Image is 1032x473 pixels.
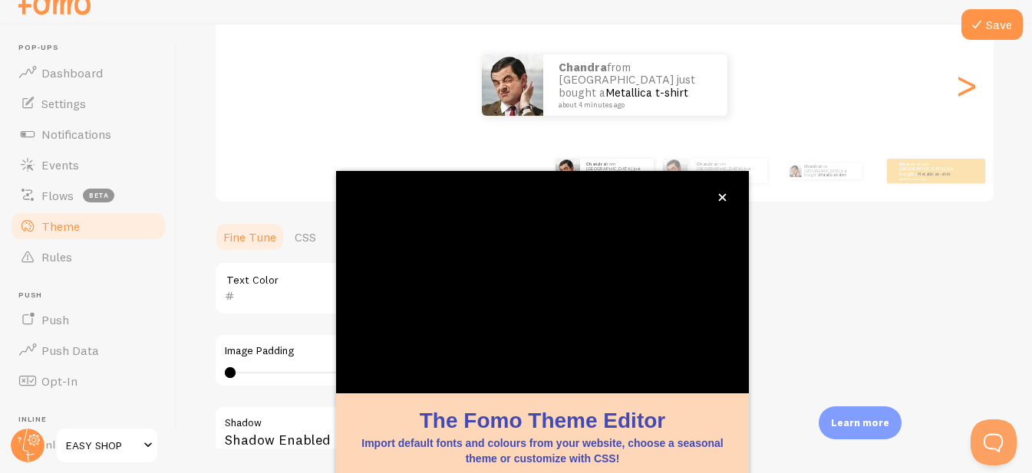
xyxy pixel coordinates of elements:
[819,172,846,177] a: Metallica t-shirt
[41,188,74,203] span: Flows
[41,373,77,389] span: Opt-In
[214,222,285,252] a: Fine Tune
[556,159,580,183] img: Fomo
[9,366,167,396] a: Opt-In
[605,85,688,100] a: Metallica t-shirt
[9,180,167,211] a: Flows beta
[559,60,607,74] strong: Chandra
[9,88,167,119] a: Settings
[804,164,820,169] strong: Chandra
[831,416,889,430] p: Learn more
[41,157,79,172] span: Events
[354,406,730,435] h1: The Fomo Theme Editor
[9,149,167,180] a: Events
[714,189,730,205] button: close,
[18,43,167,53] span: Pop-ups
[819,406,902,439] div: Learn more
[586,161,605,167] strong: Chandra
[9,119,167,149] a: Notifications
[697,161,761,180] p: from [GEOGRAPHIC_DATA] just bought a
[697,177,760,180] small: about 4 minutes ago
[9,241,167,272] a: Rules
[285,222,325,252] a: CSS
[41,249,72,264] span: Rules
[41,218,80,234] span: Theme
[225,344,664,358] label: Image Padding
[663,159,687,183] img: Fomo
[790,165,802,177] img: Fomo
[971,419,1017,465] iframe: Help Scout Beacon - Open
[41,96,86,111] span: Settings
[83,189,114,202] span: beta
[918,171,951,177] a: Metallica t-shirt
[961,9,1023,40] button: Save
[899,161,918,167] strong: Chandra
[9,211,167,241] a: Theme
[899,161,961,180] p: from [GEOGRAPHIC_DATA] just bought a
[957,30,975,140] div: Next slide
[66,436,139,455] span: EASY SHOP
[9,57,167,88] a: Dashboard
[804,163,856,179] p: from [GEOGRAPHIC_DATA] just bought a
[586,161,648,180] p: from [GEOGRAPHIC_DATA] just bought a
[41,343,99,358] span: Push Data
[41,312,69,327] span: Push
[18,291,167,301] span: Push
[41,65,103,80] span: Dashboard
[18,415,167,425] span: Inline
[214,406,674,462] div: Shadow Enabled
[354,435,730,466] p: Import default fonts and colours from your website, choose a seasonal theme or customize with CSS!
[559,101,707,109] small: about 4 minutes ago
[559,61,712,109] p: from [GEOGRAPHIC_DATA] just bought a
[482,54,543,116] img: Fomo
[899,177,959,180] small: about 4 minutes ago
[41,126,111,142] span: Notifications
[697,161,716,167] strong: Chandra
[9,335,167,366] a: Push Data
[9,304,167,335] a: Push
[55,427,159,464] a: EASY SHOP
